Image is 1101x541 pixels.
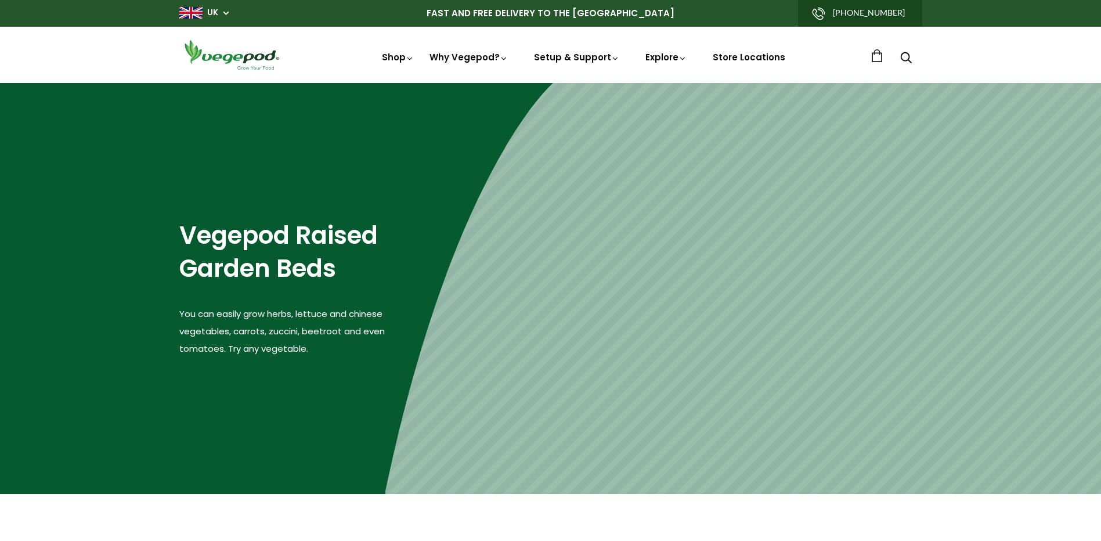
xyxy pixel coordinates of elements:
[207,7,218,19] a: UK
[179,7,203,19] img: gb_large.png
[429,51,508,63] a: Why Vegepod?
[179,219,385,285] h2: Vegepod Raised Garden Beds
[534,51,620,63] a: Setup & Support
[179,38,284,71] img: Vegepod
[645,51,687,63] a: Explore
[713,51,785,63] a: Store Locations
[179,305,385,358] p: You can easily grow herbs, lettuce and chinese vegetables, carrots, zuccini, beetroot and even to...
[382,51,414,63] a: Shop
[900,53,912,65] a: Search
